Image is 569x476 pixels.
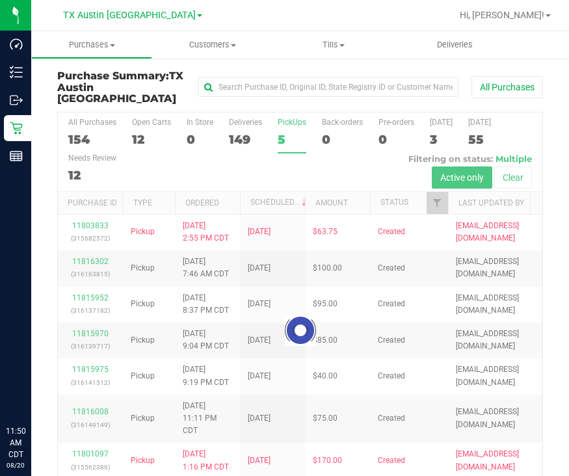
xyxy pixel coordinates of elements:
a: Customers [152,31,273,59]
inline-svg: Retail [10,122,23,135]
span: Tills [273,39,394,51]
inline-svg: Dashboard [10,38,23,51]
button: All Purchases [471,76,543,98]
span: TX Austin [GEOGRAPHIC_DATA] [57,70,183,105]
inline-svg: Outbound [10,94,23,107]
span: Deliveries [419,39,490,51]
p: 08/20 [6,460,25,470]
span: Customers [153,39,272,51]
span: Hi, [PERSON_NAME]! [460,10,544,20]
span: Purchases [32,39,152,51]
h3: Purchase Summary: [57,70,198,105]
span: TX Austin [GEOGRAPHIC_DATA] [63,10,196,21]
inline-svg: Reports [10,150,23,163]
a: Deliveries [394,31,515,59]
p: 11:50 AM CDT [6,425,25,460]
a: Tills [273,31,394,59]
input: Search Purchase ID, Original ID, State Registry ID or Customer Name... [198,77,458,97]
inline-svg: Inventory [10,66,23,79]
a: Purchases [31,31,152,59]
iframe: Resource center [13,372,52,411]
